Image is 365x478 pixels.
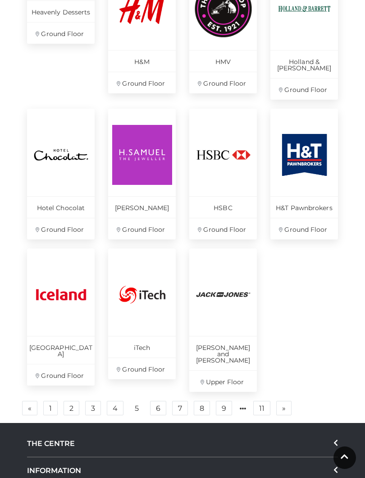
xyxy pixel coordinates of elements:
p: Hotel Chocolat [27,196,95,218]
a: 9 [216,401,232,415]
a: [PERSON_NAME] and [PERSON_NAME] Upper Floor [189,248,257,392]
a: iTech Ground Floor [108,248,176,379]
p: iTech [108,336,176,358]
p: Ground Floor [270,218,338,239]
a: Hotel Chocolat Ground Floor [27,109,95,239]
p: HMV [189,50,257,72]
a: [PERSON_NAME] Ground Floor [108,109,176,239]
p: Ground Floor [108,218,176,239]
p: Holland & [PERSON_NAME] [270,50,338,78]
p: Heavenly Desserts [27,0,95,22]
p: H&M [108,50,176,72]
p: Ground Floor [270,78,338,100]
span: » [282,405,286,411]
a: 3 [85,401,101,415]
span: « [28,405,32,411]
p: [GEOGRAPHIC_DATA] [27,336,95,364]
a: 7 [172,401,188,415]
a: Previous [22,401,37,415]
p: Ground Floor [27,22,95,44]
a: [GEOGRAPHIC_DATA] Ground Floor [27,248,95,386]
a: 8 [194,401,210,415]
div: THE CENTRE [27,430,338,457]
a: 2 [64,401,79,415]
a: Next [276,401,292,415]
p: Ground Floor [189,72,257,93]
a: 6 [150,401,166,415]
p: [PERSON_NAME] and [PERSON_NAME] [189,336,257,370]
a: HSBC Ground Floor [189,109,257,239]
a: H&T Pawnbrokers Ground Floor [270,109,338,239]
p: Upper Floor [189,370,257,392]
p: Ground Floor [27,218,95,239]
p: [PERSON_NAME] [108,196,176,218]
p: Ground Floor [189,218,257,239]
a: 5 [129,401,144,416]
p: H&T Pawnbrokers [270,196,338,218]
p: HSBC [189,196,257,218]
p: Ground Floor [108,72,176,93]
p: Ground Floor [27,364,95,386]
a: 11 [253,401,270,415]
a: 4 [107,401,123,415]
a: 1 [43,401,58,415]
p: Ground Floor [108,358,176,379]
